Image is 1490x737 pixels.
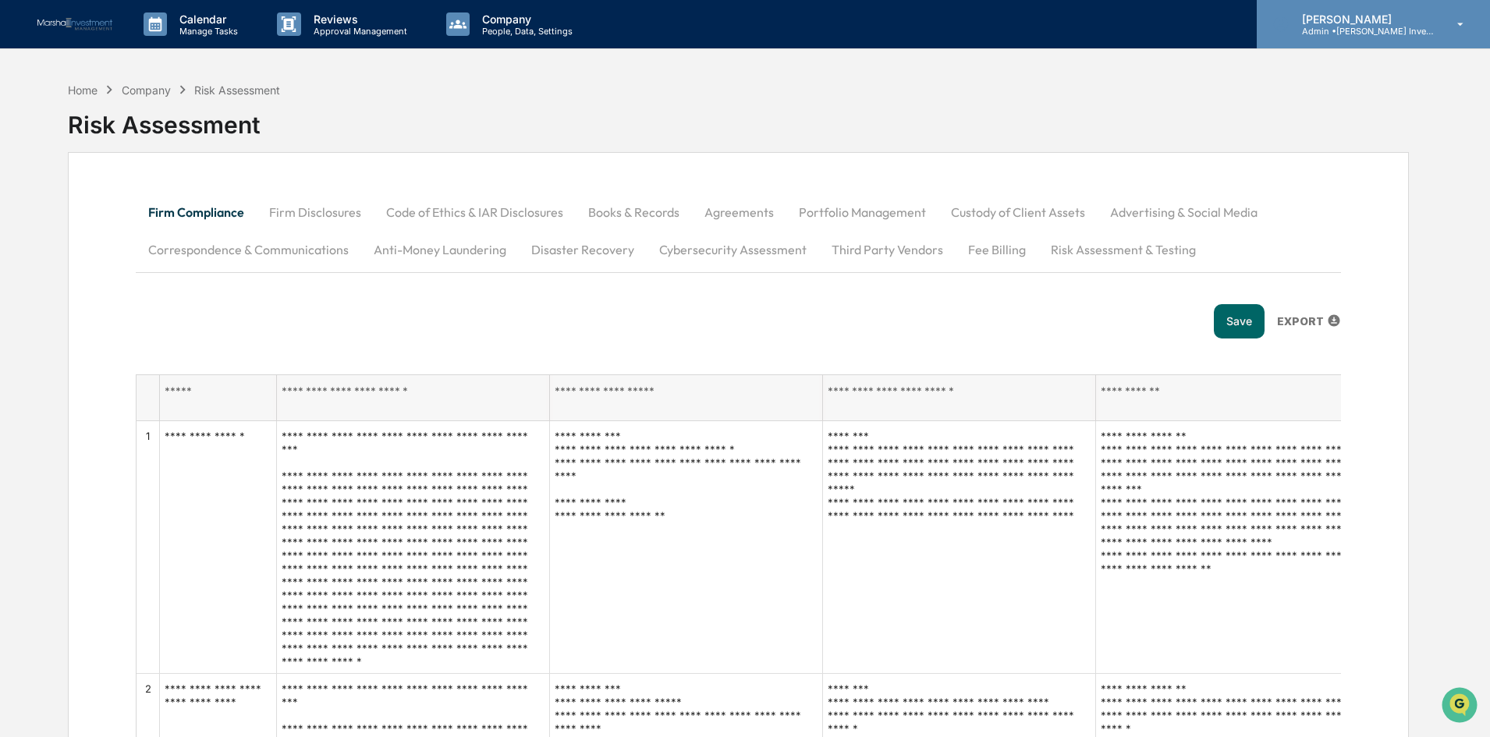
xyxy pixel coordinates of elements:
button: Start new chat [265,124,284,143]
div: Company [122,83,171,97]
iframe: Open customer support [1440,686,1482,728]
div: Start new chat [53,119,256,135]
button: Save [1214,304,1265,338]
p: Approval Management [301,26,415,37]
p: How can we help? [16,33,284,58]
a: 🖐️Preclearance [9,190,107,218]
button: Custody of Client Assets [938,193,1098,231]
button: Firm Compliance [136,193,257,231]
span: Preclearance [31,197,101,212]
a: 🗄️Attestations [107,190,200,218]
p: People, Data, Settings [470,26,580,37]
div: risk assessment tabs [136,193,1341,268]
p: Company [470,12,580,26]
button: Anti-Money Laundering [361,231,519,268]
button: Disaster Recovery [519,231,647,268]
div: We're available if you need us! [53,135,197,147]
a: 🔎Data Lookup [9,220,105,248]
p: Reviews [301,12,415,26]
button: Correspondence & Communications [136,231,361,268]
p: Admin • [PERSON_NAME] Investment Management [1290,26,1435,37]
div: 🗄️ [113,198,126,211]
button: Cybersecurity Assessment [647,231,819,268]
div: 🖐️ [16,198,28,211]
input: Clear [41,71,257,87]
span: Data Lookup [31,226,98,242]
span: Pylon [155,264,189,276]
div: Home [68,83,98,97]
span: Attestations [129,197,193,212]
button: Risk Assessment & Testing [1038,231,1208,268]
button: Agreements [692,193,786,231]
div: Risk Assessment [68,98,280,139]
button: Books & Records [576,193,692,231]
p: EXPORT [1277,315,1324,328]
img: 1746055101610-c473b297-6a78-478c-a979-82029cc54cd1 [16,119,44,147]
button: Portfolio Management [786,193,938,231]
button: Third Party Vendors [819,231,956,268]
img: logo [37,18,112,31]
p: Calendar [167,12,246,26]
button: Firm Disclosures [257,193,374,231]
button: Fee Billing [956,231,1038,268]
div: Risk Assessment [194,83,280,97]
div: 🔎 [16,228,28,240]
a: Powered byPylon [110,264,189,276]
button: Advertising & Social Media [1098,193,1270,231]
p: [PERSON_NAME] [1290,12,1435,26]
p: Manage Tasks [167,26,246,37]
button: Code of Ethics & IAR Disclosures [374,193,576,231]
